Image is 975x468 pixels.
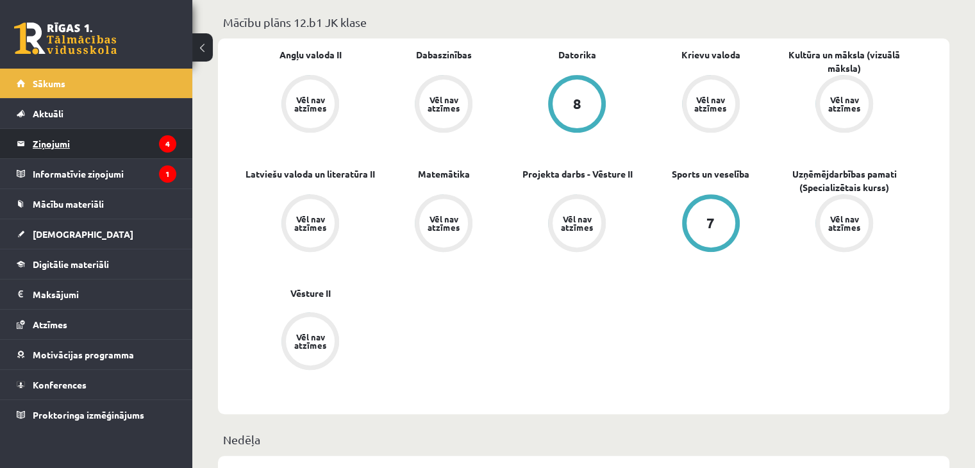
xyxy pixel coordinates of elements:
span: Digitālie materiāli [33,258,109,270]
a: Latviešu valoda un literatūra II [246,167,375,181]
a: Proktoringa izmēģinājums [17,400,176,430]
div: Vēl nav atzīmes [826,96,862,112]
a: Vēl nav atzīmes [510,194,644,255]
a: Matemātika [418,167,470,181]
a: Sports un veselība [672,167,749,181]
span: Konferences [33,379,87,390]
span: Sākums [33,78,65,89]
div: 7 [706,216,715,230]
a: Maksājumi [17,280,176,309]
span: Motivācijas programma [33,349,134,360]
a: Datorika [558,48,596,62]
a: Vēl nav atzīmes [778,75,911,135]
a: 7 [644,194,778,255]
span: Mācību materiāli [33,198,104,210]
a: Vēl nav atzīmes [244,75,377,135]
div: Vēl nav atzīmes [292,333,328,349]
a: Dabaszinības [416,48,472,62]
span: Atzīmes [33,319,67,330]
a: Vēl nav atzīmes [244,312,377,372]
div: Vēl nav atzīmes [693,96,729,112]
a: Motivācijas programma [17,340,176,369]
a: Krievu valoda [681,48,740,62]
span: Aktuāli [33,108,63,119]
legend: Ziņojumi [33,129,176,158]
a: Vēl nav atzīmes [644,75,778,135]
p: Mācību plāns 12.b1 JK klase [223,13,944,31]
span: Proktoringa izmēģinājums [33,409,144,421]
p: Nedēļa [223,431,944,448]
i: 4 [159,135,176,153]
a: Vēsture II [290,287,331,300]
div: Vēl nav atzīmes [826,215,862,231]
a: [DEMOGRAPHIC_DATA] [17,219,176,249]
div: Vēl nav atzīmes [426,96,462,112]
a: Konferences [17,370,176,399]
span: [DEMOGRAPHIC_DATA] [33,228,133,240]
div: Vēl nav atzīmes [292,96,328,112]
legend: Informatīvie ziņojumi [33,159,176,188]
legend: Maksājumi [33,280,176,309]
a: Informatīvie ziņojumi1 [17,159,176,188]
div: 8 [573,97,581,111]
div: Vēl nav atzīmes [559,215,595,231]
a: Vēl nav atzīmes [377,194,510,255]
a: Ziņojumi4 [17,129,176,158]
a: Digitālie materiāli [17,249,176,279]
a: Rīgas 1. Tālmācības vidusskola [14,22,117,54]
a: Kultūra un māksla (vizuālā māksla) [778,48,911,75]
div: Vēl nav atzīmes [292,215,328,231]
a: Vēl nav atzīmes [244,194,377,255]
a: Vēl nav atzīmes [377,75,510,135]
div: Vēl nav atzīmes [426,215,462,231]
a: Uzņēmējdarbības pamati (Specializētais kurss) [778,167,911,194]
a: Projekta darbs - Vēsture II [522,167,632,181]
a: Vēl nav atzīmes [778,194,911,255]
a: Sākums [17,69,176,98]
i: 1 [159,165,176,183]
a: 8 [510,75,644,135]
a: Angļu valoda II [279,48,342,62]
a: Aktuāli [17,99,176,128]
a: Mācību materiāli [17,189,176,219]
a: Atzīmes [17,310,176,339]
